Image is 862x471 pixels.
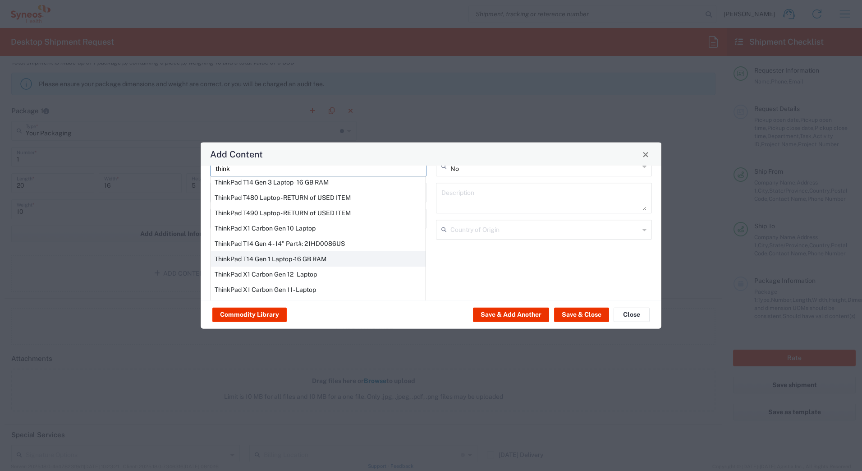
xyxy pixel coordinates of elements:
div: ThinkPad T490 Laptop - RETURN of USED ITEM [211,205,426,221]
button: Commodity Library [212,307,287,322]
div: ThinkPad T14 Gen 3 Laptop - 16 GB RAM [211,175,426,190]
button: Save & Add Another [473,307,549,322]
div: ThinkPad X1 Carbon Gen 10 Laptop [211,221,426,236]
div: ThinkPad T14 Gen 1 Laptop -16 GB RAM [211,251,426,267]
button: Close [614,307,650,322]
button: Close [639,148,652,161]
div: ThinkPad T14 Gen 4 - 14" Part#: 21HD0086US [211,236,426,251]
div: ThinkPad T480 Laptop - RETURN of USED ITEM [211,190,426,205]
h4: Add Content [210,148,263,161]
div: ThinkPad X1 Carbon Gen 12 - Laptop [211,267,426,282]
button: Save & Close [554,307,609,322]
div: ThinkPad T14s Snapdragon Gen 6 - Laptop [211,297,426,313]
div: ThinkPad X1 Carbon Gen 11 - Laptop [211,282,426,297]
